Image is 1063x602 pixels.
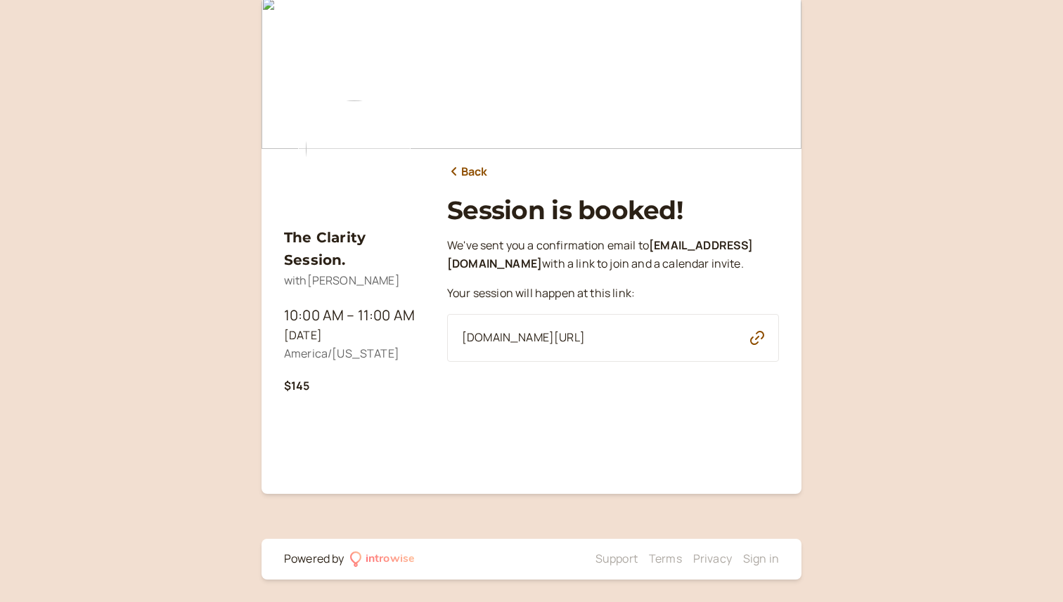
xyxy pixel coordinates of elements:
div: America/[US_STATE] [284,345,425,363]
h3: The Clarity Session. [284,226,425,272]
div: [DATE] [284,327,425,345]
span: with [PERSON_NAME] [284,273,400,288]
div: introwise [366,550,415,568]
p: Your session will happen at this link: [447,284,779,303]
div: Powered by [284,550,344,568]
b: $145 [284,378,310,393]
h1: Session is booked! [447,195,779,225]
div: 10:00 AM – 11:00 AM [284,304,425,327]
span: [DOMAIN_NAME][URL] [462,329,585,347]
a: Privacy [693,551,732,566]
a: Support [595,551,638,566]
a: Sign in [743,551,779,566]
a: introwise [350,550,415,568]
p: We ' ve sent you a confirmation email to with a link to join and a calendar invite. [447,237,779,273]
a: Terms [649,551,682,566]
a: Back [447,163,488,181]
